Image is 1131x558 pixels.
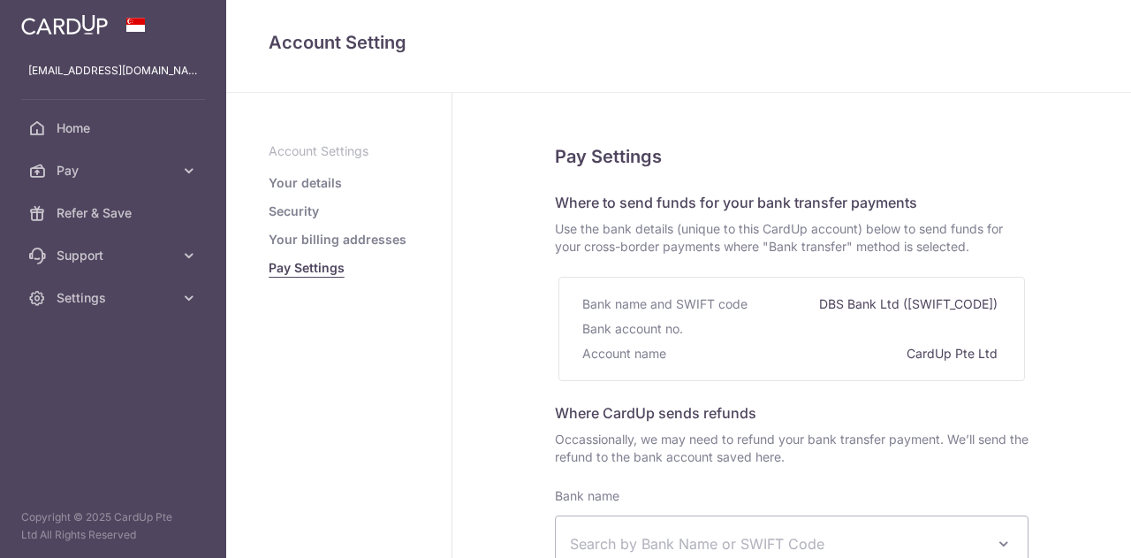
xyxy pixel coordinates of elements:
[582,341,670,366] div: Account name
[555,404,756,422] span: Where CardUp sends refunds
[269,231,406,248] a: Your billing addresses
[582,317,687,341] div: Bank account no.
[269,142,409,160] p: Account Settings
[269,203,319,220] a: Security
[570,533,985,554] span: Search by Bank Name or SWIFT Code
[57,162,173,180] span: Pay
[57,247,173,264] span: Support
[57,119,173,137] span: Home
[555,142,1029,171] h5: Pay Settings
[555,487,619,505] label: Bank name
[28,62,198,80] p: [EMAIL_ADDRESS][DOMAIN_NAME]
[1018,505,1113,549] iframe: Opens a widget where you can find more information
[582,292,751,317] div: Bank name and SWIFT code
[269,259,345,277] a: Pay Settings
[57,289,173,307] span: Settings
[269,32,406,53] span: translation missing: en.refund_bank_accounts.show.title.account_setting
[21,14,108,35] img: CardUp
[57,204,173,222] span: Refer & Save
[555,194,917,211] span: Where to send funds for your bank transfer payments
[555,220,1029,256] span: Use the bank details (unique to this CardUp account) below to send funds for your cross-border pa...
[907,341,1001,366] div: CardUp Pte Ltd
[269,174,342,192] a: Your details
[555,431,1029,466] span: Occassionally, we may need to refund your bank transfer payment. We’ll send the refund to the ban...
[819,292,1001,317] div: DBS Bank Ltd ([SWIFT_CODE])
